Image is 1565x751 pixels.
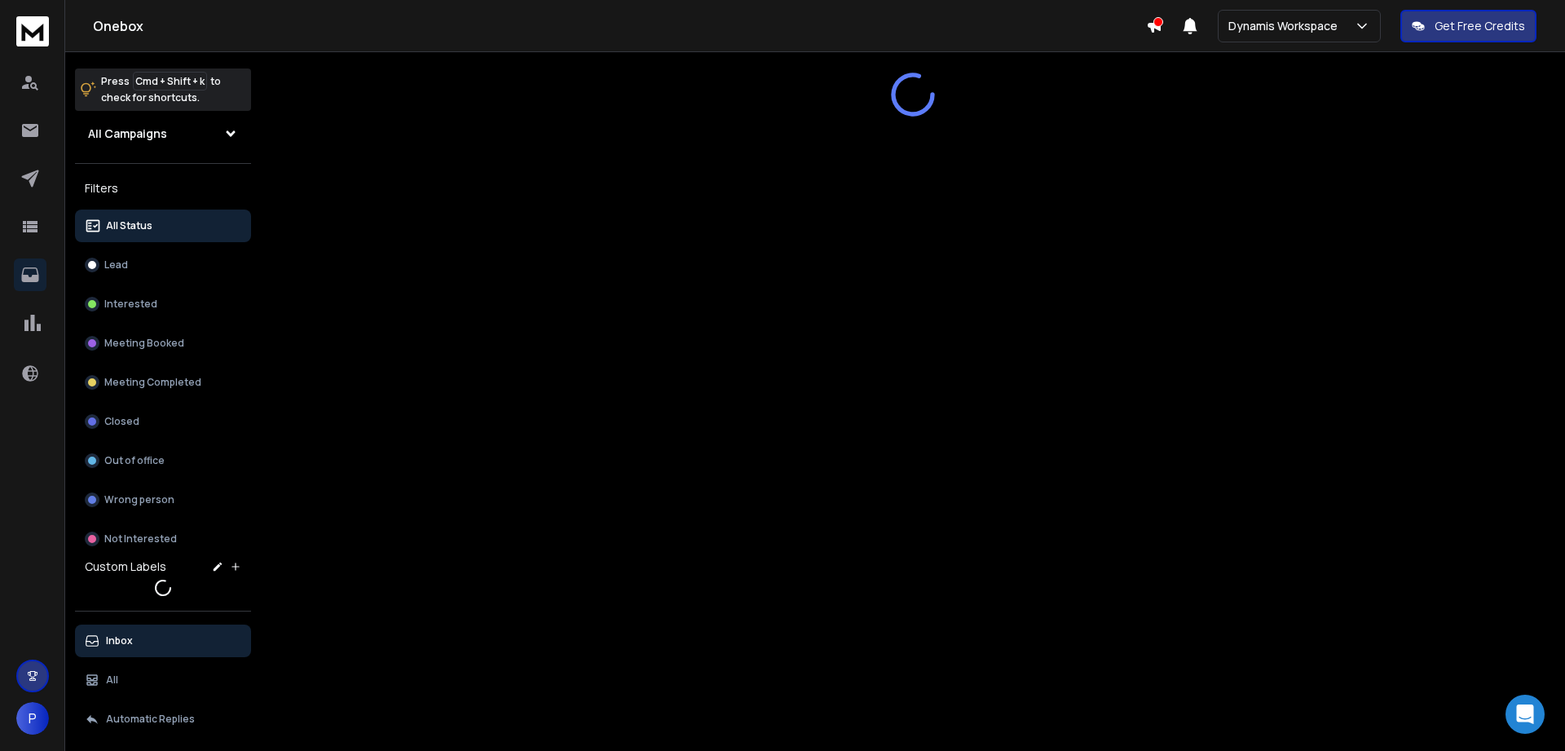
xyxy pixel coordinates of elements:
button: Lead [75,249,251,281]
button: All Status [75,210,251,242]
h1: All Campaigns [88,126,167,142]
p: All Status [106,219,152,232]
button: Interested [75,288,251,320]
h1: Onebox [93,16,1146,36]
button: Wrong person [75,484,251,516]
p: Dynamis Workspace [1228,18,1344,34]
button: All [75,664,251,696]
button: Get Free Credits [1400,10,1536,42]
p: Lead [104,258,128,272]
p: Out of office [104,454,165,467]
img: logo [16,16,49,46]
button: Meeting Completed [75,366,251,399]
p: Automatic Replies [106,713,195,726]
p: Get Free Credits [1435,18,1525,34]
span: Cmd + Shift + k [133,72,207,91]
button: Not Interested [75,523,251,555]
button: Out of office [75,444,251,477]
h3: Custom Labels [85,559,166,575]
p: Meeting Completed [104,376,201,389]
p: Inbox [106,634,133,647]
button: Automatic Replies [75,703,251,736]
button: P [16,702,49,735]
button: Meeting Booked [75,327,251,360]
button: Closed [75,405,251,438]
p: Interested [104,298,157,311]
div: Open Intercom Messenger [1505,695,1545,734]
button: All Campaigns [75,117,251,150]
button: Inbox [75,625,251,657]
p: Not Interested [104,532,177,546]
p: Meeting Booked [104,337,184,350]
p: Closed [104,415,139,428]
h3: Filters [75,177,251,200]
p: Wrong person [104,493,174,506]
p: All [106,674,118,687]
p: Press to check for shortcuts. [101,73,221,106]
